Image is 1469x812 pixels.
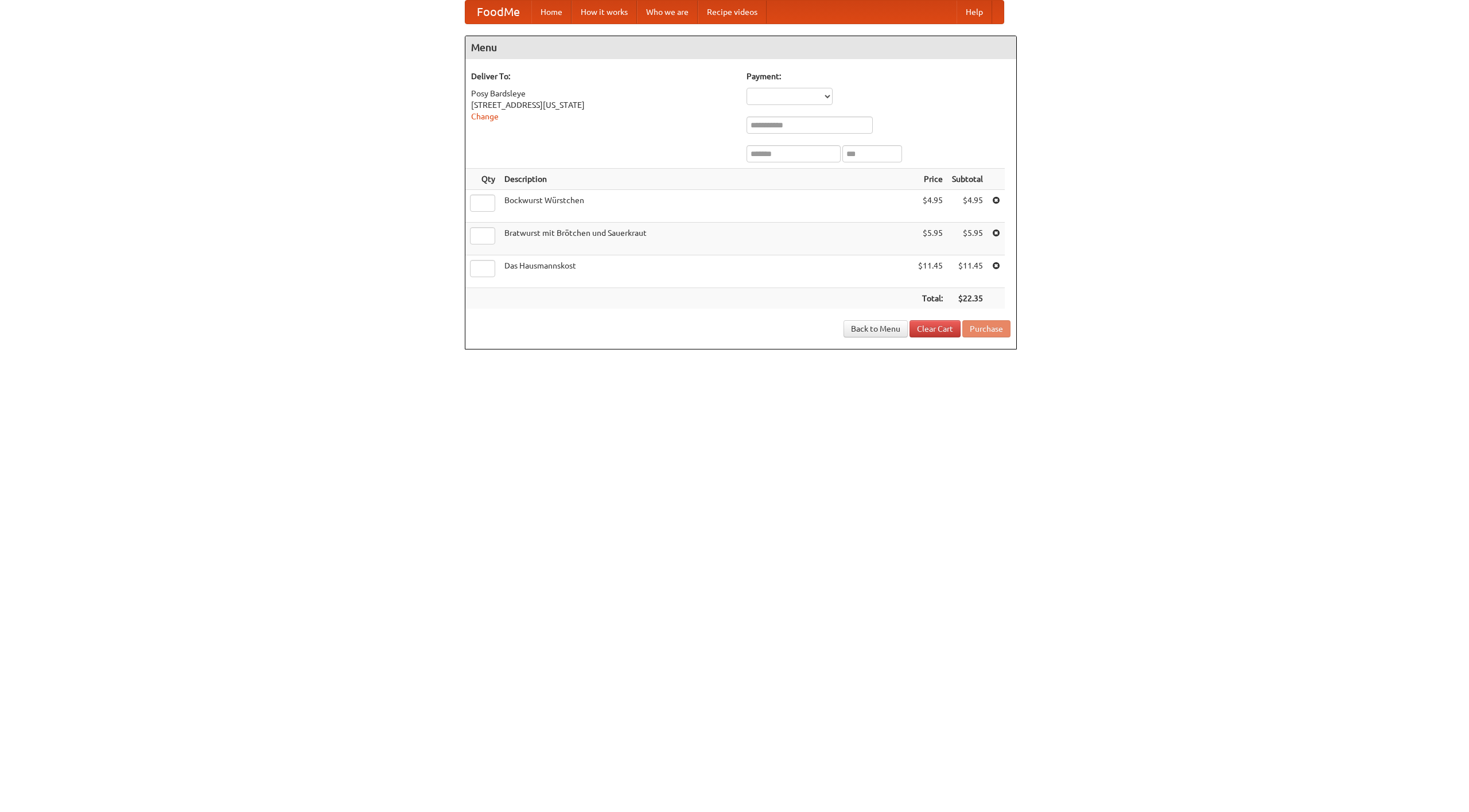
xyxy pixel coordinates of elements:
[465,36,1016,59] h4: Menu
[465,1,531,24] a: FoodMe
[947,223,988,255] td: $5.95
[914,190,947,223] td: $4.95
[914,255,947,288] td: $11.45
[947,288,988,309] th: $22.35
[471,71,735,82] h5: Deliver To:
[947,169,988,190] th: Subtotal
[471,88,735,99] div: Posy Bardsleye
[500,190,914,223] td: Bockwurst Würstchen
[698,1,767,24] a: Recipe videos
[637,1,698,24] a: Who we are
[465,169,500,190] th: Qty
[500,255,914,288] td: Das Hausmannskost
[962,320,1011,337] button: Purchase
[747,71,1011,82] h5: Payment:
[910,320,961,337] a: Clear Cart
[914,288,947,309] th: Total:
[572,1,637,24] a: How it works
[957,1,992,24] a: Help
[844,320,908,337] a: Back to Menu
[471,112,499,121] a: Change
[500,223,914,255] td: Bratwurst mit Brötchen und Sauerkraut
[914,223,947,255] td: $5.95
[531,1,572,24] a: Home
[947,255,988,288] td: $11.45
[914,169,947,190] th: Price
[471,99,735,111] div: [STREET_ADDRESS][US_STATE]
[947,190,988,223] td: $4.95
[500,169,914,190] th: Description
